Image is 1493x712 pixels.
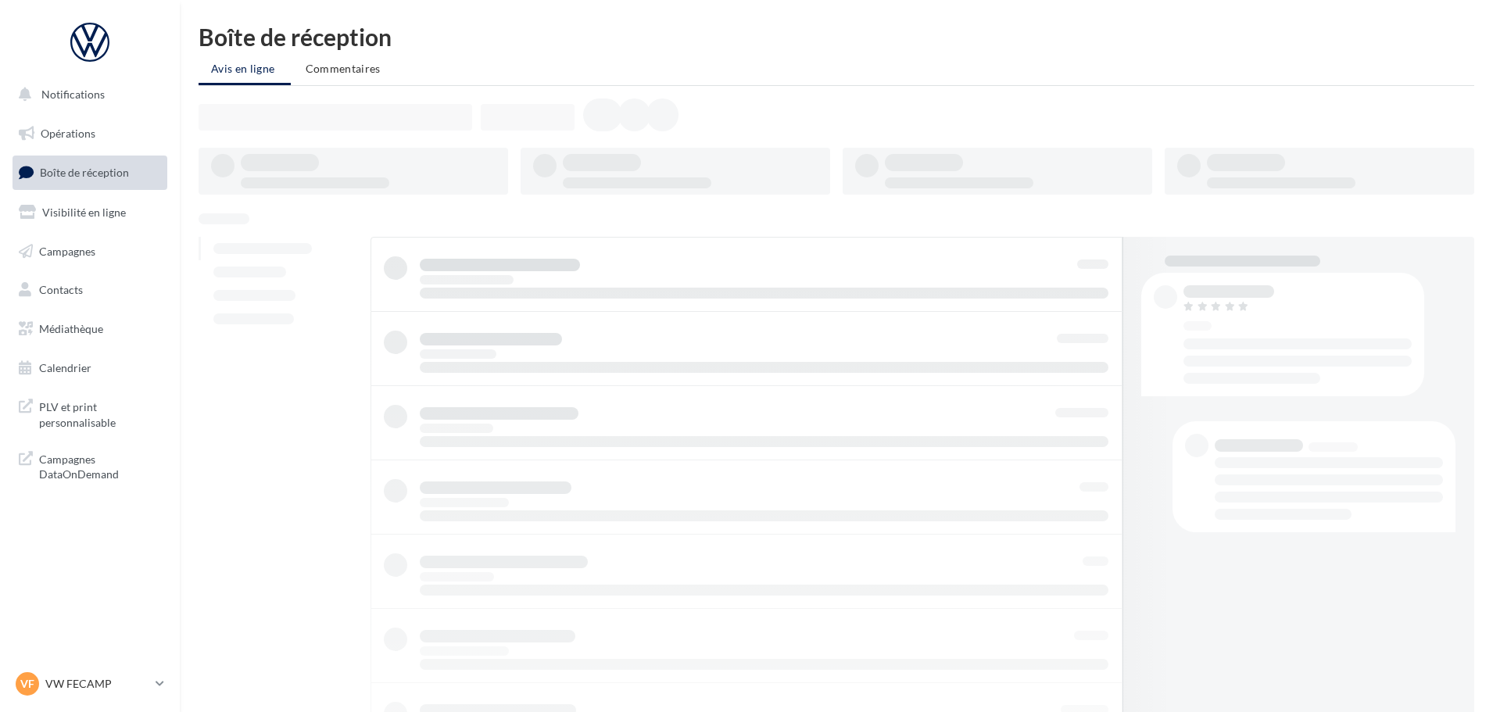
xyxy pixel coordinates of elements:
[9,156,170,189] a: Boîte de réception
[42,206,126,219] span: Visibilité en ligne
[9,78,164,111] button: Notifications
[39,244,95,257] span: Campagnes
[9,196,170,229] a: Visibilité en ligne
[39,361,91,374] span: Calendrier
[45,676,149,692] p: VW FECAMP
[9,390,170,436] a: PLV et print personnalisable
[306,62,381,75] span: Commentaires
[41,127,95,140] span: Opérations
[9,235,170,268] a: Campagnes
[9,442,170,488] a: Campagnes DataOnDemand
[9,274,170,306] a: Contacts
[13,669,167,699] a: VF VW FECAMP
[41,88,105,101] span: Notifications
[9,313,170,345] a: Médiathèque
[9,117,170,150] a: Opérations
[39,283,83,296] span: Contacts
[20,676,34,692] span: VF
[39,396,161,430] span: PLV et print personnalisable
[39,449,161,482] span: Campagnes DataOnDemand
[199,25,1474,48] div: Boîte de réception
[9,352,170,385] a: Calendrier
[39,322,103,335] span: Médiathèque
[40,166,129,179] span: Boîte de réception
